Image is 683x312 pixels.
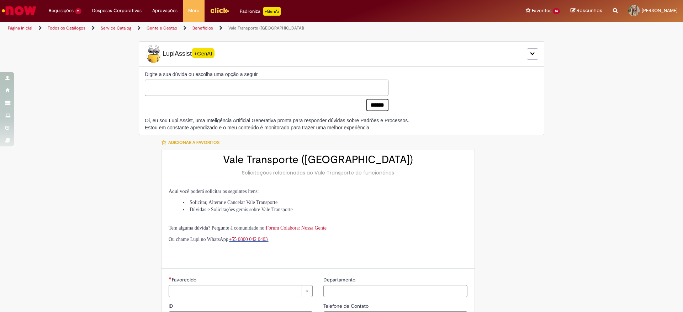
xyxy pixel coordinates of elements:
[183,199,467,206] li: Solicitar, Alterar e Cancelar Vale Transporte
[168,140,219,145] span: Adicionar a Favoritos
[323,285,467,297] input: Departamento
[145,117,409,131] div: Oi, eu sou Lupi Assist, uma Inteligência Artificial Generativa pronta para responder dúvidas sobr...
[172,276,198,283] span: Necessários - Favorecido
[266,225,327,231] a: Forum Colabora: Nossa Gente
[169,154,467,166] h2: Vale Transporte ([GEOGRAPHIC_DATA])
[147,25,177,31] a: Gente e Gestão
[183,206,467,213] li: Dúvidas e Solicitações gerais sobre Vale Transporte
[1,4,37,18] img: ServiceNow
[323,276,357,283] span: Departamento
[8,25,32,31] a: Página inicial
[152,7,178,14] span: Aprovações
[169,277,172,280] span: Necessários
[169,189,259,194] span: Aqui você poderá solicitar os seguintes itens:
[577,7,602,14] span: Rascunhos
[145,71,388,78] label: Digite a sua dúvida ou escolha uma opção a seguir
[49,7,74,14] span: Requisições
[5,22,450,35] ul: Trilhas de página
[192,25,213,31] a: Benefícios
[642,7,678,14] span: [PERSON_NAME]
[169,285,313,297] a: Limpar campo Favorecido
[169,303,175,309] span: ID
[210,5,229,16] img: click_logo_yellow_360x200.png
[553,8,560,14] span: 14
[169,237,228,242] span: Ou chame Lupi no WhatsApp
[169,225,327,231] span: Tem alguma dúvida? Pergunte à comunidade no:
[139,41,544,67] div: LupiLupiAssist+GenAI
[169,169,467,176] div: Solicitações relacionadas ao Vale Transporte de funcionários
[323,303,370,309] span: Telefone de Contato
[92,7,142,14] span: Despesas Corporativas
[48,25,85,31] a: Todos os Catálogos
[228,25,304,31] a: Vale Transporte ([GEOGRAPHIC_DATA])
[192,48,215,58] span: +GenAI
[188,7,199,14] span: More
[229,236,268,242] a: +55 0800 042 0403
[101,25,131,31] a: Service Catalog
[263,7,281,16] p: +GenAi
[161,135,223,150] button: Adicionar a Favoritos
[571,7,602,14] a: Rascunhos
[145,45,163,63] img: Lupi
[229,237,268,242] span: +55 0800 042 0403
[145,45,215,63] span: LupiAssist
[532,7,551,14] span: Favoritos
[75,8,81,14] span: 11
[240,7,281,16] div: Padroniza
